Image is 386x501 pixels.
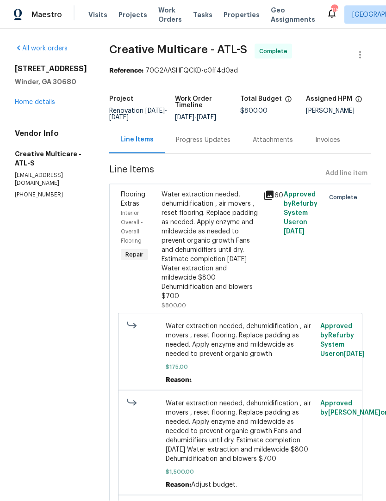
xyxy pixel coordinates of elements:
[176,135,230,145] div: Progress Updates
[175,114,216,121] span: -
[166,362,315,372] span: $175.00
[191,482,237,488] span: Adjust budget.
[329,193,361,202] span: Complete
[15,64,87,73] h2: [STREET_ADDRESS]
[197,114,216,121] span: [DATE]
[15,191,87,199] p: [PHONE_NUMBER]
[175,96,241,109] h5: Work Order Timeline
[320,323,365,357] span: Approved by Refurby System User on
[162,303,186,308] span: $800.00
[88,10,107,19] span: Visits
[145,108,165,114] span: [DATE]
[306,108,372,114] div: [PERSON_NAME]
[120,135,154,144] div: Line Items
[166,467,315,477] span: $1,500.00
[263,190,278,201] div: 60
[175,114,194,121] span: [DATE]
[109,67,143,74] b: Reference:
[109,165,322,182] span: Line Items
[331,6,337,15] div: 116
[121,210,143,244] span: Interior Overall - Overall Flooring
[158,6,182,24] span: Work Orders
[121,191,145,207] span: Flooring Extras
[15,149,87,168] h5: Creative Multicare - ATL-S
[109,96,133,102] h5: Project
[240,96,282,102] h5: Total Budget
[109,44,247,55] span: Creative Multicare - ATL-S
[162,190,258,301] div: Water extraction needed, dehumidification , air movers , reset flooring. Replace padding as neede...
[15,77,87,86] h5: Winder, GA 30680
[122,250,147,259] span: Repair
[284,228,305,235] span: [DATE]
[355,96,362,108] span: The hpm assigned to this work order.
[271,6,315,24] span: Geo Assignments
[15,99,55,105] a: Home details
[118,10,147,19] span: Projects
[15,45,68,52] a: All work orders
[109,108,167,121] span: -
[166,377,191,383] span: Reason:
[109,66,371,75] div: 70G2AASHFQCKD-c0ff4d0ad
[240,108,268,114] span: $800.00
[253,135,293,145] div: Attachments
[306,96,352,102] h5: Assigned HPM
[109,114,129,121] span: [DATE]
[15,171,87,187] p: [EMAIL_ADDRESS][DOMAIN_NAME]
[31,10,62,19] span: Maestro
[191,377,193,383] span: .
[285,96,292,108] span: The total cost of line items that have been proposed by Opendoor. This sum includes line items th...
[284,191,318,235] span: Approved by Refurby System User on
[259,47,291,56] span: Complete
[109,108,167,121] span: Renovation
[166,482,191,488] span: Reason:
[193,12,212,18] span: Tasks
[224,10,260,19] span: Properties
[315,135,340,145] div: Invoices
[166,399,315,464] span: Water extraction needed, dehumidification , air movers , reset flooring. Replace padding as neede...
[344,351,365,357] span: [DATE]
[15,129,87,138] h4: Vendor Info
[166,322,315,359] span: Water extraction needed, dehumidification , air movers , reset flooring. Replace padding as neede...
